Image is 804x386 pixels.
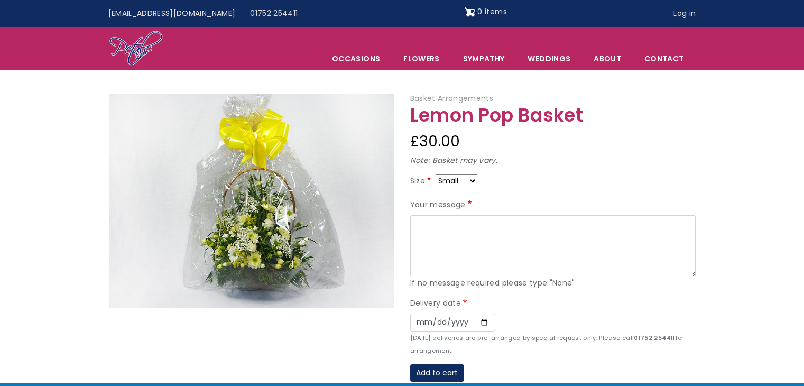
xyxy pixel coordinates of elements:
[109,94,394,308] img: Lemon Pop Basket
[410,175,433,188] label: Size
[410,129,696,154] div: £30.00
[392,48,450,70] a: Flowers
[410,334,684,355] small: [DATE] deliveries are pre-arranged by special request only. Please call for arrangement.
[321,48,391,70] span: Occasions
[452,48,516,70] a: Sympathy
[410,364,464,382] button: Add to cart
[410,277,696,290] div: If no message required please type "None"
[633,48,695,70] a: Contact
[465,4,475,21] img: Shopping cart
[666,4,703,24] a: Log in
[410,105,696,126] h1: Lemon Pop Basket
[465,4,507,21] a: Shopping cart 0 items
[243,4,305,24] a: 01752 254411
[410,155,498,166] em: Note: Basket may vary.
[516,48,581,70] span: Weddings
[410,93,494,104] span: Basket Arrangements
[477,6,506,17] span: 0 items
[101,4,243,24] a: [EMAIL_ADDRESS][DOMAIN_NAME]
[410,297,469,310] label: Delivery date
[410,199,474,212] label: Your message
[583,48,632,70] a: About
[634,334,675,342] strong: 01752 254411
[109,30,163,67] img: Home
